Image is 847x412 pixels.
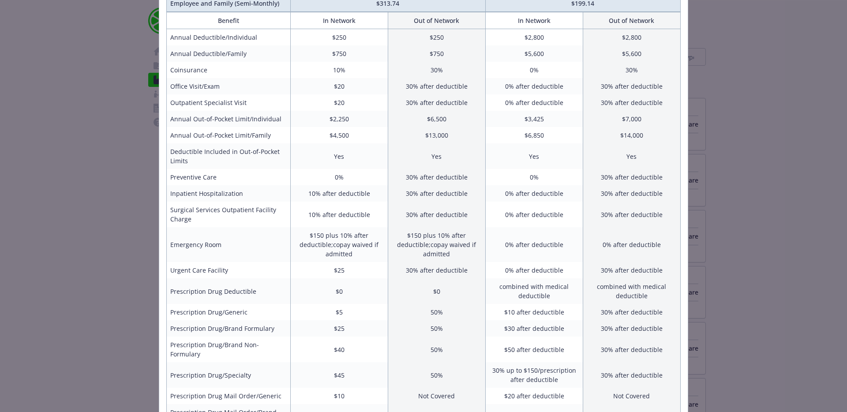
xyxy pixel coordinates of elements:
td: Yes [485,143,583,169]
td: 30% after deductible [388,202,485,227]
td: $40 [290,337,388,362]
td: $10 [290,388,388,404]
td: $7,000 [583,111,680,127]
th: In Network [485,12,583,29]
td: combined with medical deductible [583,278,680,304]
td: 30% up to $150/prescription after deductible [485,362,583,388]
td: 30% after deductible [583,337,680,362]
td: Outpatient Specialist Visit [167,94,291,111]
td: 10% [290,62,388,78]
td: 0% after deductible [485,94,583,111]
td: Annual Out-of-Pocket Limit/Individual [167,111,291,127]
td: 30% after deductible [388,185,485,202]
td: Yes [583,143,680,169]
td: 0% after deductible [485,202,583,227]
td: $150 plus 10% after deductible;copay waived if admitted [388,227,485,262]
td: 0% [485,169,583,185]
td: Yes [290,143,388,169]
td: Not Covered [583,388,680,404]
td: Prescription Drug/Brand Non-Formulary [167,337,291,362]
td: $3,425 [485,111,583,127]
td: 50% [388,362,485,388]
td: combined with medical deductible [485,278,583,304]
td: 30% after deductible [388,169,485,185]
td: 0% after deductible [485,227,583,262]
td: $45 [290,362,388,388]
td: $4,500 [290,127,388,143]
td: 0% [290,169,388,185]
td: 30% after deductible [583,78,680,94]
td: $5 [290,304,388,320]
td: 30% after deductible [583,94,680,111]
td: $50 after deductible [485,337,583,362]
td: 0% after deductible [583,227,680,262]
td: $0 [388,278,485,304]
td: 50% [388,304,485,320]
td: Annual Deductible/Individual [167,29,291,46]
td: Preventive Care [167,169,291,185]
td: $5,600 [583,45,680,62]
td: $13,000 [388,127,485,143]
td: Prescription Drug/Generic [167,304,291,320]
td: $250 [290,29,388,46]
td: 0% after deductible [485,78,583,94]
td: $6,500 [388,111,485,127]
td: 10% after deductible [290,185,388,202]
td: 30% after deductible [583,202,680,227]
td: Prescription Drug/Specialty [167,362,291,388]
td: Annual Out-of-Pocket Limit/Family [167,127,291,143]
td: 30% after deductible [388,94,485,111]
td: 30% after deductible [583,169,680,185]
td: Deductible Included in Out-of-Pocket Limits [167,143,291,169]
td: $5,600 [485,45,583,62]
td: 10% after deductible [290,202,388,227]
td: $6,850 [485,127,583,143]
td: $0 [290,278,388,304]
td: 0% after deductible [485,185,583,202]
td: Yes [388,143,485,169]
td: 30% after deductible [583,185,680,202]
td: Office Visit/Exam [167,78,291,94]
td: $150 plus 10% after deductible;copay waived if admitted [290,227,388,262]
td: Prescription Drug Deductible [167,278,291,304]
td: 30% after deductible [583,262,680,278]
th: Out of Network [388,12,485,29]
td: Coinsurance [167,62,291,78]
td: 30% after deductible [388,78,485,94]
td: Surgical Services Outpatient Facility Charge [167,202,291,227]
td: 30% after deductible [388,262,485,278]
td: $10 after deductible [485,304,583,320]
td: 50% [388,320,485,337]
td: 0% [485,62,583,78]
td: 30% after deductible [583,304,680,320]
td: $20 [290,94,388,111]
th: In Network [290,12,388,29]
td: 30% [388,62,485,78]
td: 50% [388,337,485,362]
td: $25 [290,320,388,337]
td: $2,800 [583,29,680,46]
td: 0% after deductible [485,262,583,278]
td: $250 [388,29,485,46]
td: $750 [388,45,485,62]
td: $20 [290,78,388,94]
th: Benefit [167,12,291,29]
td: Not Covered [388,388,485,404]
td: $25 [290,262,388,278]
td: 30% [583,62,680,78]
td: $20 after deductible [485,388,583,404]
td: Prescription Drug/Brand Formulary [167,320,291,337]
td: Urgent Care Facility [167,262,291,278]
td: $14,000 [583,127,680,143]
td: Annual Deductible/Family [167,45,291,62]
td: $30 after deductible [485,320,583,337]
td: $2,800 [485,29,583,46]
td: Inpatient Hospitalization [167,185,291,202]
td: $2,250 [290,111,388,127]
td: 30% after deductible [583,320,680,337]
td: $750 [290,45,388,62]
td: Emergency Room [167,227,291,262]
td: 30% after deductible [583,362,680,388]
th: Out of Network [583,12,680,29]
td: Prescription Drug Mail Order/Generic [167,388,291,404]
